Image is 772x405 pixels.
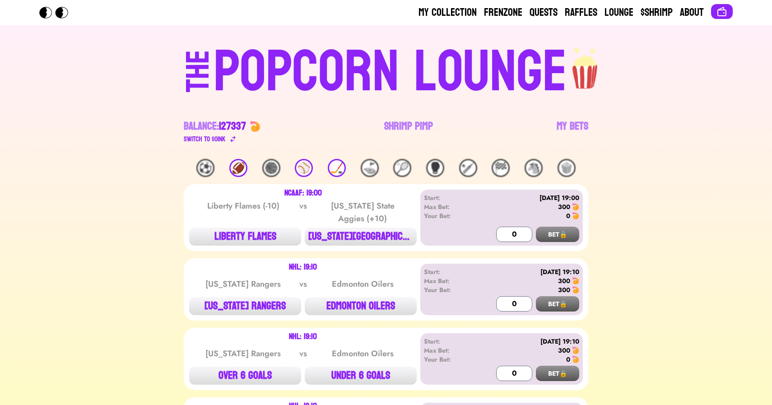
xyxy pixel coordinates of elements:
img: 🍤 [572,277,579,284]
img: 🍤 [572,203,579,210]
a: My Bets [557,119,588,144]
div: 300 [558,202,570,211]
a: $Shrimp [641,5,673,20]
a: Raffles [565,5,597,20]
div: NHL: 19:10 [289,333,317,340]
div: Start: [424,337,476,346]
div: 🐴 [525,159,543,177]
img: Connect wallet [716,6,727,17]
div: 300 [558,285,570,294]
div: Edmonton Oilers [317,278,408,290]
img: popcorn [567,40,604,90]
div: [US_STATE] Rangers [198,347,289,360]
div: [DATE] 19:10 [476,337,579,346]
div: Start: [424,193,476,202]
a: Frenzone [484,5,522,20]
img: 🍤 [572,212,579,219]
div: 0 [566,355,570,364]
img: 🍤 [572,286,579,293]
div: NHL: 19:10 [289,264,317,271]
div: [US_STATE] State Aggies (+10) [317,200,408,225]
div: Max Bet: [424,276,476,285]
div: Liberty Flames (-10) [198,200,289,225]
a: Lounge [605,5,633,20]
div: Max Bet: [424,346,476,355]
div: Your Bet: [424,355,476,364]
div: Start: [424,267,476,276]
button: EDMONTON OILERS [305,297,417,315]
div: 🏁 [492,159,510,177]
img: 🍤 [572,356,579,363]
div: POPCORN LOUNGE [214,43,567,101]
a: About [680,5,704,20]
div: THE [182,50,214,110]
div: 300 [558,346,570,355]
button: LIBERTY FLAMES [189,228,301,246]
img: Popcorn [39,7,75,19]
div: [US_STATE] Rangers [198,278,289,290]
button: [US_STATE][GEOGRAPHIC_DATA]... [305,228,417,246]
div: 300 [558,276,570,285]
div: 🍿 [558,159,576,177]
div: Your Bet: [424,211,476,220]
div: Balance: [184,119,246,134]
div: Max Bet: [424,202,476,211]
a: Quests [530,5,558,20]
button: UNDER 6 GOALS [305,367,417,385]
div: 0 [566,211,570,220]
a: My Collection [419,5,477,20]
div: ⛳️ [361,159,379,177]
button: OVER 6 GOALS [189,367,301,385]
span: 127337 [219,116,246,136]
div: Edmonton Oilers [317,347,408,360]
div: 🎾 [393,159,411,177]
img: 🍤 [250,121,260,132]
div: vs [298,278,309,290]
div: [DATE] 19:10 [476,267,579,276]
div: 🏏 [459,159,477,177]
button: BET🔒 [536,366,579,381]
button: BET🔒 [536,296,579,312]
div: 🏀 [262,159,280,177]
div: vs [298,200,309,225]
a: THEPOPCORN LOUNGEpopcorn [108,40,664,101]
img: 🍤 [572,347,579,354]
div: [DATE] 19:00 [476,193,579,202]
div: 🥊 [426,159,444,177]
div: ⚾️ [295,159,313,177]
div: ⚽️ [196,159,214,177]
div: 🏒 [328,159,346,177]
div: Switch to $ OINK [184,134,226,144]
a: Shrimp Pimp [384,119,433,144]
div: vs [298,347,309,360]
div: Your Bet: [424,285,476,294]
button: [US_STATE] RANGERS [189,297,301,315]
div: NCAAF: 19:00 [284,190,322,197]
div: 🏈 [229,159,247,177]
button: BET🔒 [536,227,579,242]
